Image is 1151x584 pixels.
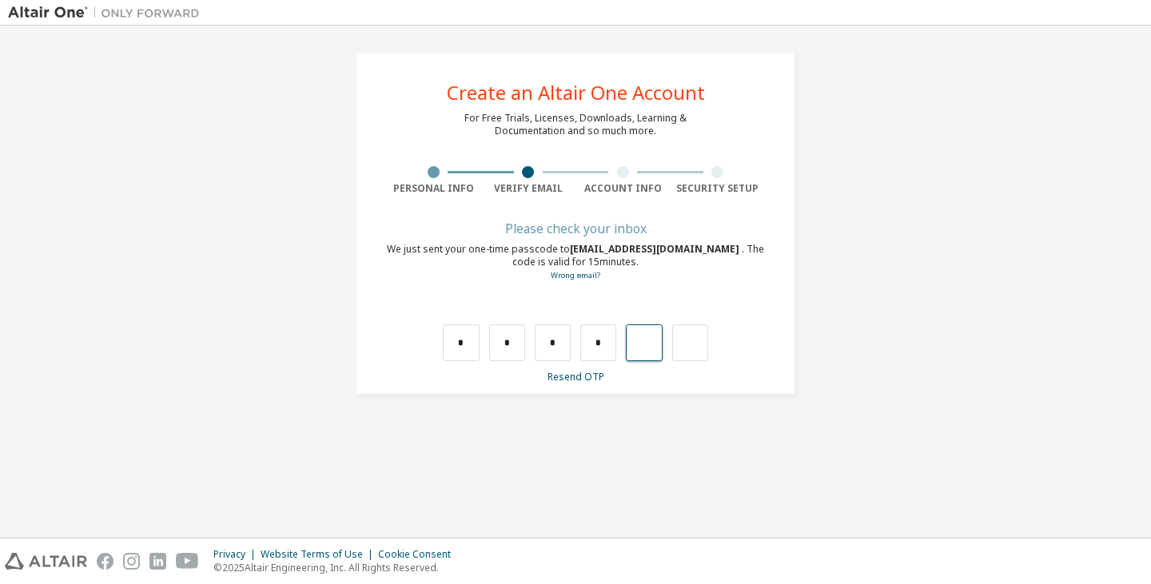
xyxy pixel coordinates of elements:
[671,182,766,195] div: Security Setup
[261,548,378,561] div: Website Terms of Use
[386,182,481,195] div: Personal Info
[386,243,765,282] div: We just sent your one-time passcode to . The code is valid for 15 minutes.
[378,548,460,561] div: Cookie Consent
[481,182,576,195] div: Verify Email
[548,370,604,383] a: Resend OTP
[97,553,114,570] img: facebook.svg
[570,242,742,256] span: [EMAIL_ADDRESS][DOMAIN_NAME]
[176,553,199,570] img: youtube.svg
[213,561,460,574] p: © 2025 Altair Engineering, Inc. All Rights Reserved.
[213,548,261,561] div: Privacy
[551,270,600,280] a: Go back to the registration form
[8,5,208,21] img: Altair One
[386,224,765,233] div: Please check your inbox
[464,112,687,137] div: For Free Trials, Licenses, Downloads, Learning & Documentation and so much more.
[149,553,166,570] img: linkedin.svg
[447,83,705,102] div: Create an Altair One Account
[575,182,671,195] div: Account Info
[123,553,140,570] img: instagram.svg
[5,553,87,570] img: altair_logo.svg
